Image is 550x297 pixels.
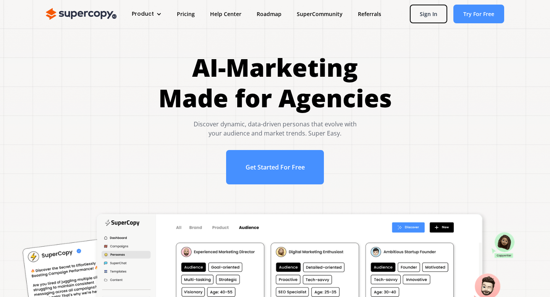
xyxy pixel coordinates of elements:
[202,7,249,21] a: Help Center
[410,5,447,23] a: Sign In
[159,52,392,113] h1: AI-Marketing Made for Agencies
[289,7,350,21] a: SuperCommunity
[453,5,504,23] a: Try For Free
[226,150,324,184] a: Get Started For Free
[249,7,289,21] a: Roadmap
[124,7,169,21] div: Product
[132,10,154,18] div: Product
[159,119,392,138] div: Discover dynamic, data-driven personas that evolve with your audience and market trends. Super Easy.
[169,7,202,21] a: Pricing
[350,7,389,21] a: Referrals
